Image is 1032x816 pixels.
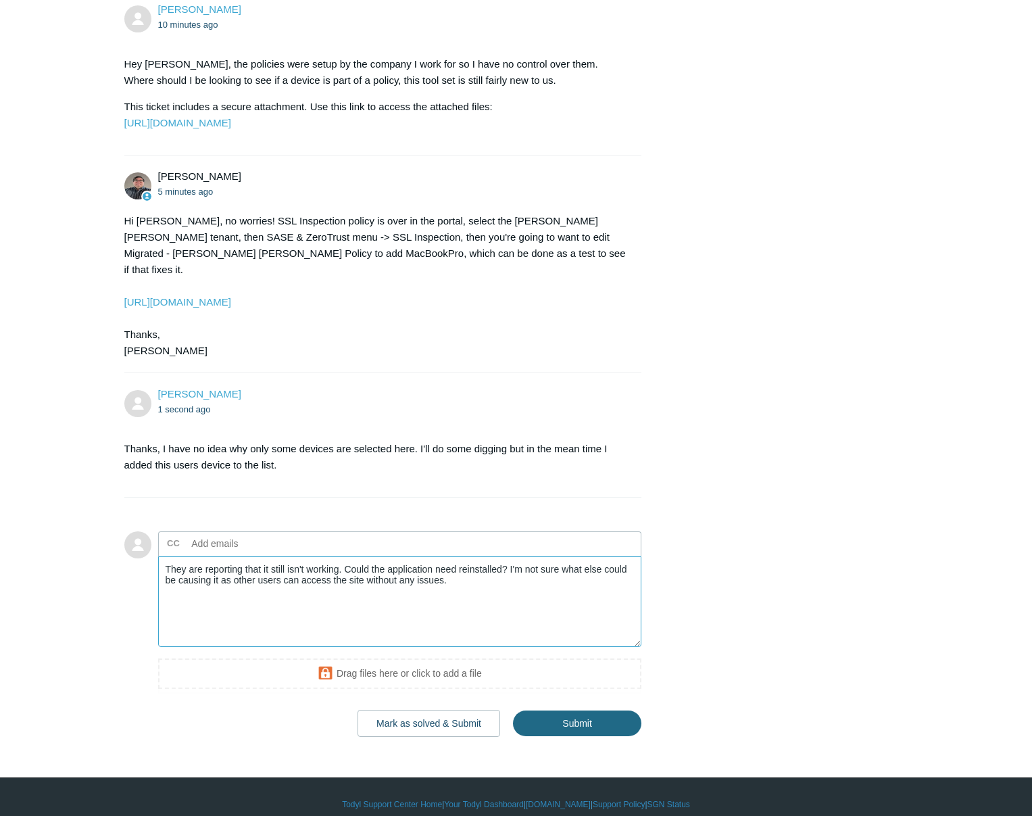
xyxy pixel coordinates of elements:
p: Hey [PERSON_NAME], the policies were setup by the company I work for so I have no control over th... [124,56,629,89]
input: Add emails [187,533,332,554]
div: | | | | [124,798,908,811]
a: [PERSON_NAME] [158,3,241,15]
p: Thanks, I have no idea why only some devices are selected here. I'll do some digging but in the m... [124,441,629,473]
a: Your Todyl Dashboard [444,798,523,811]
time: 09/15/2025, 12:55 [158,404,211,414]
time: 09/15/2025, 12:45 [158,20,218,30]
a: [PERSON_NAME] [158,388,241,400]
textarea: Add your reply [158,556,642,648]
label: CC [167,533,180,554]
span: Matt Robinson [158,170,241,182]
p: This ticket includes a secure attachment. Use this link to access the attached files: [124,99,629,131]
span: Ken Lewellen [158,3,241,15]
a: [URL][DOMAIN_NAME] [124,296,231,308]
span: Ken Lewellen [158,388,241,400]
input: Submit [513,711,641,736]
button: Mark as solved & Submit [358,710,500,737]
a: [DOMAIN_NAME] [526,798,591,811]
a: SGN Status [647,798,690,811]
a: Support Policy [593,798,645,811]
div: Hi [PERSON_NAME], no worries! SSL Inspection policy is over in the portal, select the [PERSON_NAM... [124,213,629,359]
a: [URL][DOMAIN_NAME] [124,117,231,128]
a: Todyl Support Center Home [342,798,442,811]
time: 09/15/2025, 12:50 [158,187,214,197]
